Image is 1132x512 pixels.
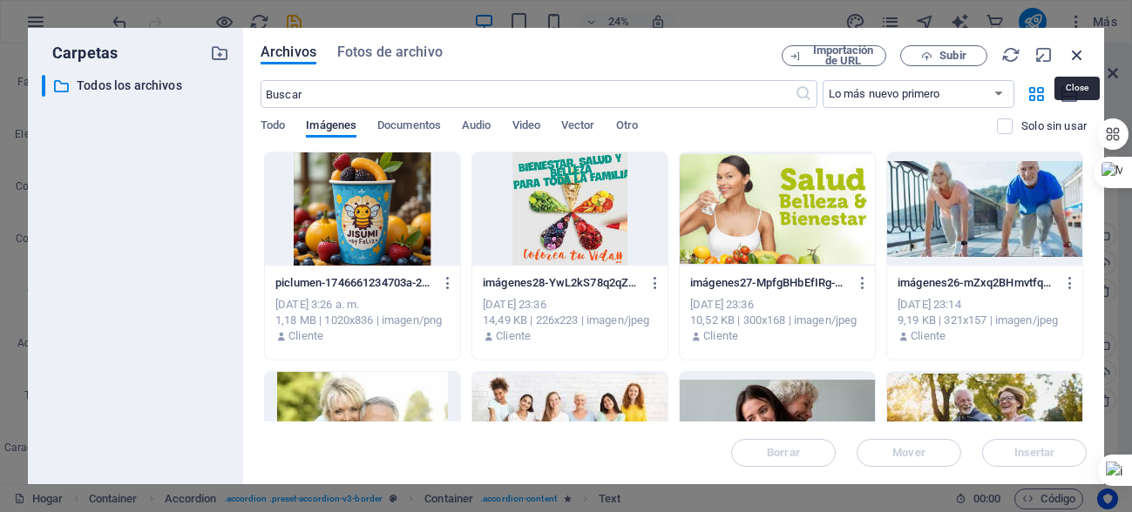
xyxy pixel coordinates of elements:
[275,313,442,327] font: 1,18 MB | 1020x836 | imagen/png
[690,313,864,328] div: 10,52 KB | 300x168 | imagen/jpeg
[275,313,450,328] div: 1,18 MB | 1020x836 | imagen/png
[483,313,657,328] div: 14,49 KB | 226x223 | imagen/jpeg
[512,118,540,131] font: Video
[898,313,1072,328] div: 9,19 KB | 321x157 | imagen/jpeg
[462,118,491,131] font: Audio
[690,276,913,289] font: imágenes27-MpfgBHbEfIRg-hw1Ark1JA.jfif
[900,45,987,66] button: Subir
[483,276,711,289] font: imágenes28-YwL2kS78q2qZWykxvKcvPg.jfif
[690,313,857,327] font: 10,52 KB | 300x168 | imagen/jpeg
[898,275,1055,291] p: imágenes26-mZxq2BHmvtfq4PUWRPysMg.jfif
[275,298,359,311] font: [DATE] 3:26 a. m.
[483,313,649,327] font: 14,49 KB | 226x223 | imagen/jpeg
[261,80,795,108] input: Buscar
[337,44,443,60] font: Fotos de archivo
[616,118,638,131] font: Otro
[561,118,595,131] font: Vector
[690,298,754,311] font: [DATE] 23:36
[898,313,1058,327] font: 9,19 KB | 321x157 | imagen/jpeg
[1001,45,1020,64] i: Recargar
[813,44,874,67] font: Importación de URL
[898,298,961,311] font: [DATE] 23:14
[275,275,433,291] p: piclumen-1746661234703a-2XOIh4bNrZUTk8YacgJmiQ.png
[77,78,182,92] font: Todos los archivos
[703,329,738,342] font: Cliente
[288,329,323,342] font: Cliente
[911,329,946,342] font: Cliente
[690,275,848,291] p: imágenes27-MpfgBHbEfIRg-hw1Ark1JA.jfif
[1021,119,1087,132] font: Solo sin usar
[939,49,966,62] font: Subir
[261,44,316,60] font: Archivos
[483,275,641,291] p: imágenes28-YwL2kS78q2qZWykxvKcvPg.jfif
[275,276,581,289] font: piclumen-1746661234703a-2XOIh4bNrZUTk8YacgJmiQ.png
[782,45,886,66] button: Importación de URL
[377,118,441,131] font: Documentos
[496,329,531,342] font: Cliente
[261,118,285,131] font: Todo
[1034,45,1054,64] i: Minimizar
[52,44,118,62] font: Carpetas
[483,298,546,311] font: [DATE] 23:36
[306,118,356,131] font: Imágenes
[1021,118,1087,134] p: Muestra solo los archivos que no se usan en el sitio web. Los archivos añadidos durante esta sesi...
[210,44,229,63] i: Crear nueva carpeta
